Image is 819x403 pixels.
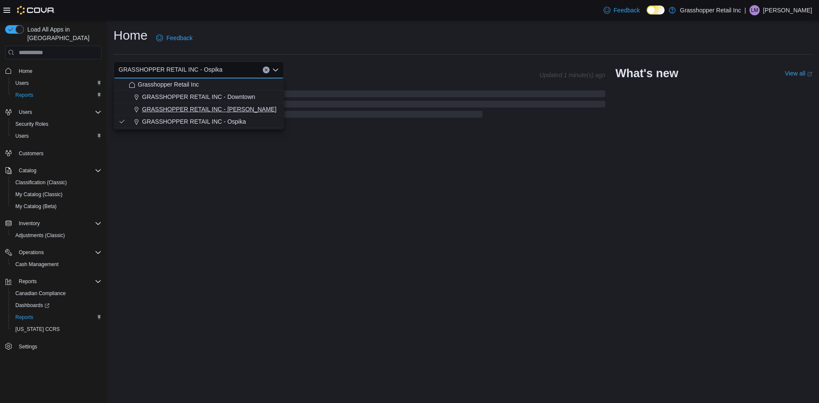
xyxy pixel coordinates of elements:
a: Feedback [153,29,196,46]
button: Catalog [15,165,40,176]
span: Users [15,80,29,87]
button: GRASSHOPPER RETAIL INC - Downtown [113,91,284,103]
span: Cash Management [15,261,58,268]
a: Settings [15,342,41,352]
button: My Catalog (Beta) [9,200,105,212]
span: Catalog [19,167,36,174]
a: Adjustments (Classic) [12,230,68,241]
span: Washington CCRS [12,324,102,334]
span: GRASSHOPPER RETAIL INC - [PERSON_NAME] [142,105,276,113]
span: Cash Management [12,259,102,270]
span: Reports [19,278,37,285]
p: [PERSON_NAME] [763,5,812,15]
span: Home [19,68,32,75]
a: Dashboards [12,300,53,310]
button: Reports [9,89,105,101]
span: Canadian Compliance [12,288,102,299]
span: Feedback [166,34,192,42]
span: Security Roles [12,119,102,129]
span: Inventory [19,220,40,227]
button: Canadian Compliance [9,287,105,299]
span: My Catalog (Beta) [15,203,57,210]
p: | [744,5,746,15]
span: Settings [19,343,37,350]
span: Security Roles [15,121,48,128]
a: [US_STATE] CCRS [12,324,63,334]
span: Dashboards [12,300,102,310]
h2: What's new [616,67,678,80]
a: Dashboards [9,299,105,311]
a: My Catalog (Beta) [12,201,60,212]
input: Dark Mode [647,6,665,14]
button: Reports [15,276,40,287]
span: Adjustments (Classic) [12,230,102,241]
button: Close list of options [272,67,279,73]
span: [US_STATE] CCRS [15,326,60,333]
button: Users [15,107,35,117]
span: Canadian Compliance [15,290,66,297]
p: Grasshopper Retail Inc [680,5,741,15]
span: Catalog [15,165,102,176]
button: Reports [9,311,105,323]
span: Classification (Classic) [12,177,102,188]
span: GRASSHOPPER RETAIL INC - Downtown [142,93,255,101]
button: Catalog [2,165,105,177]
span: Dashboards [15,302,49,309]
p: Updated 1 minute(s) ago [540,72,605,78]
span: Users [19,109,32,116]
button: Cash Management [9,258,105,270]
span: My Catalog (Classic) [15,191,63,198]
img: Cova [17,6,55,14]
span: Customers [19,150,44,157]
button: GRASSHOPPER RETAIL INC - [PERSON_NAME] [113,103,284,116]
button: Operations [2,246,105,258]
a: My Catalog (Classic) [12,189,66,200]
div: L M [749,5,760,15]
button: Inventory [2,217,105,229]
button: Reports [2,275,105,287]
nav: Complex example [5,61,102,375]
button: Home [2,64,105,77]
button: Users [9,77,105,89]
span: My Catalog (Beta) [12,201,102,212]
a: Classification (Classic) [12,177,70,188]
svg: External link [807,72,812,77]
button: Customers [2,147,105,159]
span: Reports [15,276,102,287]
span: Adjustments (Classic) [15,232,65,239]
span: Users [12,131,102,141]
span: My Catalog (Classic) [12,189,102,200]
a: Security Roles [12,119,52,129]
button: Clear input [263,67,270,73]
span: Users [15,107,102,117]
button: [US_STATE] CCRS [9,323,105,335]
span: Loading [113,92,605,119]
span: Users [12,78,102,88]
span: Reports [12,312,102,322]
a: Canadian Compliance [12,288,69,299]
button: Inventory [15,218,43,229]
span: LM [751,5,758,15]
div: Choose from the following options [113,78,284,128]
h1: Home [113,27,148,44]
button: Classification (Classic) [9,177,105,188]
a: Users [12,78,32,88]
span: Reports [15,314,33,321]
span: GRASSHOPPER RETAIL INC - Ospika [142,117,246,126]
button: Grasshopper Retail Inc [113,78,284,91]
button: Settings [2,340,105,353]
span: Operations [19,249,44,256]
button: Adjustments (Classic) [9,229,105,241]
a: Customers [15,148,47,159]
button: GRASSHOPPER RETAIL INC - Ospika [113,116,284,128]
span: Operations [15,247,102,258]
button: Users [9,130,105,142]
span: Reports [12,90,102,100]
span: Inventory [15,218,102,229]
span: Settings [15,341,102,352]
span: GRASSHOPPER RETAIL INC - Ospika [119,64,223,75]
span: Feedback [614,6,640,14]
button: Users [2,106,105,118]
span: Reports [15,92,33,99]
a: Reports [12,312,37,322]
